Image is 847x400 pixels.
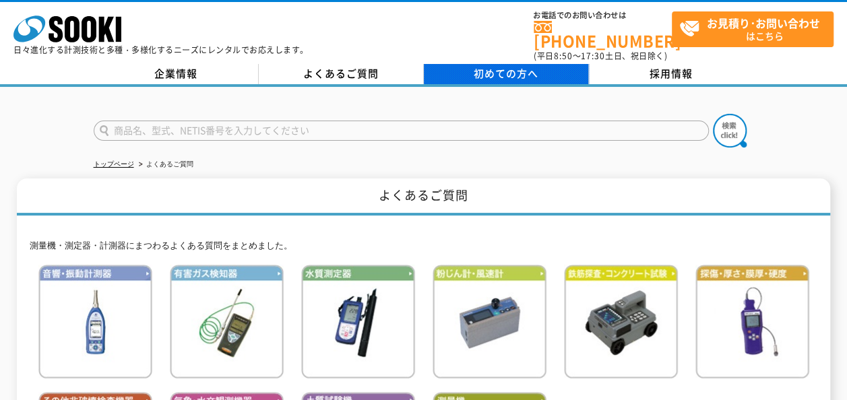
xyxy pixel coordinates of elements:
[474,66,538,81] span: 初めての方へ
[30,239,818,253] p: 測量機・測定器・計測器にまつわるよくある質問をまとめました。
[259,64,424,84] a: よくあるご質問
[713,114,747,147] img: btn_search.png
[424,64,589,84] a: 初めての方へ
[534,21,672,48] a: [PHONE_NUMBER]
[589,64,754,84] a: 採用情報
[679,12,833,46] span: はこちら
[581,50,605,62] span: 17:30
[695,265,809,378] img: 探傷・厚さ・膜厚・硬度
[534,11,672,20] span: お電話でのお問い合わせは
[170,265,284,378] img: 有害ガス検知器
[554,50,573,62] span: 8:50
[94,121,709,141] input: 商品名、型式、NETIS番号を入力してください
[534,50,667,62] span: (平日 ～ 土日、祝日除く)
[433,265,546,378] img: 粉じん計・風速計
[94,64,259,84] a: 企業情報
[672,11,834,47] a: お見積り･お問い合わせはこちら
[94,160,134,168] a: トップページ
[707,15,820,31] strong: お見積り･お問い合わせ
[301,265,415,378] img: 水質測定器
[17,178,830,215] h1: よくあるご質問
[136,158,193,172] li: よくあるご質問
[564,265,678,378] img: 鉄筋検査・コンクリート試験
[38,265,152,378] img: 音響・振動計測器
[13,46,309,54] p: 日々進化する計測技術と多種・多様化するニーズにレンタルでお応えします。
